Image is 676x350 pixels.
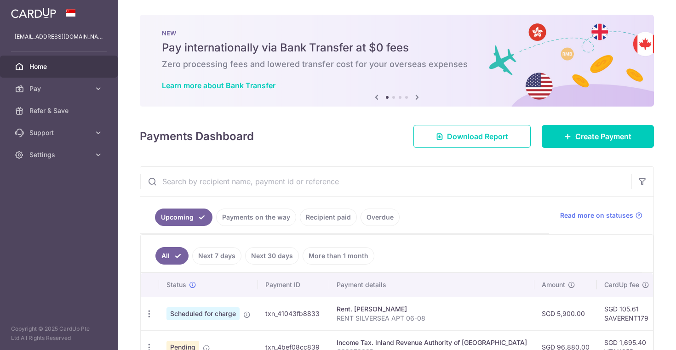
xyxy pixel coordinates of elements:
td: txn_41043fb8833 [258,297,329,330]
span: Home [29,62,90,71]
th: Payment details [329,273,534,297]
a: More than 1 month [303,247,374,265]
h4: Payments Dashboard [140,128,254,145]
div: Rent. [PERSON_NAME] [337,305,527,314]
a: Create Payment [542,125,654,148]
span: CardUp fee [604,280,639,289]
a: Learn more about Bank Transfer [162,81,275,90]
img: CardUp [11,7,56,18]
a: Payments on the way [216,209,296,226]
a: Download Report [413,125,531,148]
a: All [155,247,189,265]
th: Payment ID [258,273,329,297]
span: Status [166,280,186,289]
img: Bank transfer banner [140,15,654,107]
span: Support [29,128,90,137]
span: Settings [29,150,90,159]
p: NEW [162,29,632,37]
p: [EMAIL_ADDRESS][DOMAIN_NAME] [15,32,103,41]
a: Overdue [361,209,400,226]
span: Refer & Save [29,106,90,115]
span: Download Report [447,131,508,142]
td: SGD 5,900.00 [534,297,597,330]
span: Scheduled for charge [166,307,240,320]
span: Read more on statuses [560,211,633,220]
td: SGD 105.61 SAVERENT179 [597,297,657,330]
h5: Pay internationally via Bank Transfer at $0 fees [162,40,632,55]
p: RENT SILVERSEA APT 06-08 [337,314,527,323]
h6: Zero processing fees and lowered transfer cost for your overseas expenses [162,59,632,70]
span: Pay [29,84,90,93]
a: Next 7 days [192,247,241,265]
a: Upcoming [155,209,212,226]
a: Next 30 days [245,247,299,265]
span: Amount [542,280,565,289]
a: Recipient paid [300,209,357,226]
a: Read more on statuses [560,211,642,220]
span: Create Payment [575,131,631,142]
input: Search by recipient name, payment id or reference [140,167,631,196]
div: Income Tax. Inland Revenue Authority of [GEOGRAPHIC_DATA] [337,338,527,347]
